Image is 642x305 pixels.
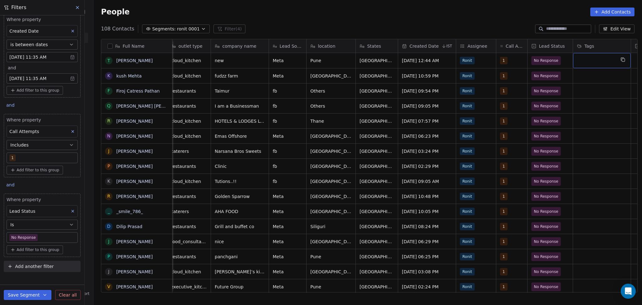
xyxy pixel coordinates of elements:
span: Meta [273,57,303,64]
span: restaurants [171,223,207,230]
div: _ [108,208,110,215]
span: Ronit [460,132,475,140]
span: location [318,43,335,49]
span: [GEOGRAPHIC_DATA] [360,148,394,154]
span: cloud_kitchen [171,73,207,79]
div: V [107,283,110,290]
div: N [107,133,110,139]
span: 1 [500,72,508,80]
span: outlet type [178,43,203,49]
span: cloud_kitchen [171,118,207,124]
span: No Response [534,254,558,260]
span: ronit 0001 [177,26,199,32]
span: Ronit [460,268,475,276]
div: Call Attempts [496,39,527,53]
span: food_consultants [171,238,207,245]
span: restaurants [171,163,207,169]
span: [GEOGRAPHIC_DATA] [310,133,352,139]
div: Assignee [456,39,496,53]
div: Lead Status [528,39,573,53]
span: No Response [534,269,558,275]
span: [DATE] 07:57 PM [402,118,452,124]
span: Meta [273,254,303,260]
span: Ronit [460,117,475,125]
span: 1 [500,102,508,110]
span: No Response [534,284,558,290]
a: Dilip Prasad [116,224,142,229]
button: Edit View [599,24,634,33]
span: [DATE] 10:48 PM [402,193,452,200]
span: Pune [310,284,352,290]
span: I am a Businessman [215,103,265,109]
span: No Response [534,103,558,109]
div: company name [211,39,269,53]
span: [GEOGRAPHIC_DATA] [310,238,352,245]
div: P [108,163,110,169]
span: Grill and buffet co [215,223,265,230]
span: nice [215,238,265,245]
span: [DATE] 03:24 PM [402,148,452,154]
span: [DATE] 10:59 PM [402,73,452,79]
span: 1 [500,268,508,276]
span: 1 [500,132,508,140]
span: No Response [534,193,558,200]
span: fb [273,148,303,154]
span: 1 [500,208,508,215]
span: [GEOGRAPHIC_DATA] [360,103,394,109]
span: [PERSON_NAME]’s kitchen [215,269,265,275]
span: 1 [500,147,508,155]
span: caterers [171,208,207,215]
span: No Response [534,208,558,215]
a: [PERSON_NAME] [116,284,153,289]
span: [GEOGRAPHIC_DATA] [360,118,394,124]
span: 1 [500,163,508,170]
a: _smile_786_ [116,209,143,214]
div: Tags [573,39,631,53]
span: Pune [310,254,352,260]
span: [GEOGRAPHIC_DATA] [360,163,394,169]
span: cloud_kitchen [171,133,207,139]
span: No Response [534,148,558,154]
div: R [107,118,110,124]
span: restaurants [171,254,207,260]
a: [PERSON_NAME] [PERSON_NAME] [PERSON_NAME] [116,104,229,109]
div: location [307,39,355,53]
span: Ronit [460,57,475,64]
span: Siliguri [310,223,352,230]
span: [DATE] 09:54 PM [402,88,452,94]
a: [PERSON_NAME] [116,194,153,199]
span: [DATE] 10:05 PM [402,208,452,215]
span: [DATE] 06:23 PM [402,133,452,139]
span: [GEOGRAPHIC_DATA] [360,208,394,215]
span: [DATE] 02:24 PM [402,284,452,290]
span: Pune [310,57,352,64]
a: [PERSON_NAME] [116,164,153,169]
a: [PERSON_NAME] [116,239,153,244]
span: [DATE] 03:08 PM [402,269,452,275]
span: Ronit [460,163,475,170]
span: Lead Status [539,43,565,49]
span: Ronit [460,72,475,80]
span: new [215,57,265,64]
span: Lead Source [280,43,303,49]
span: Meta [273,223,303,230]
span: Thane [310,118,352,124]
span: [DATE] 02:29 PM [402,163,452,169]
span: 1 [500,117,508,125]
span: [DATE] 06:25 PM [402,254,452,260]
span: fb [273,103,303,109]
div: outlet type [167,39,211,53]
span: Others [310,103,352,109]
span: [DATE] 06:29 PM [402,238,452,245]
span: [GEOGRAPHIC_DATA] [360,223,394,230]
span: States [367,43,381,49]
a: [PERSON_NAME] [116,134,153,139]
span: cloud_kitchen [171,57,207,64]
span: 1 [500,238,508,245]
span: Meta [273,269,303,275]
span: Segments: [152,26,176,32]
span: [GEOGRAPHIC_DATA] [310,269,352,275]
span: No Response [534,118,558,124]
span: [GEOGRAPHIC_DATA] [310,73,352,79]
span: executive_kitchens [171,284,207,290]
